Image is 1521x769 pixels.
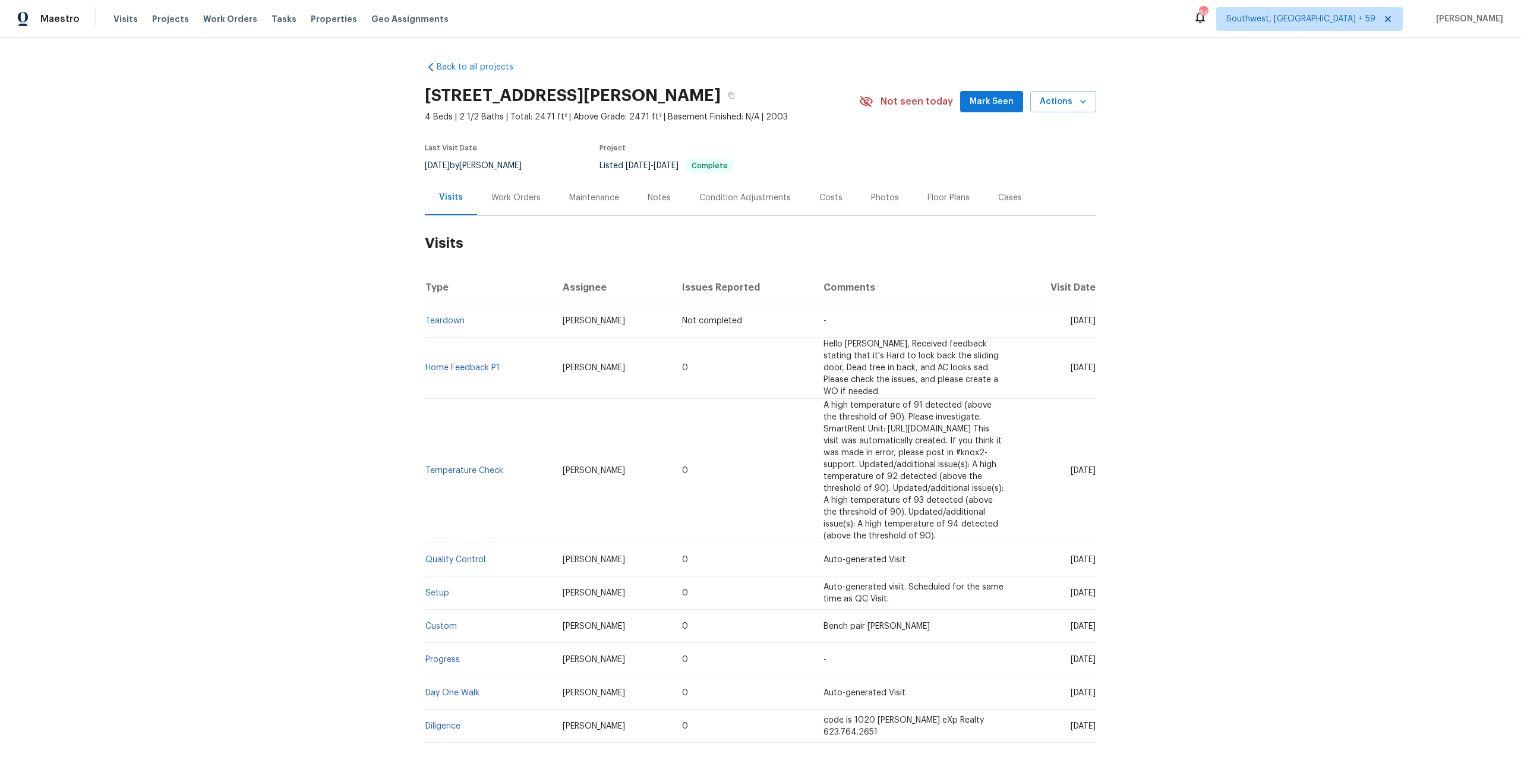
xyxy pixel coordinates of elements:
button: Mark Seen [960,91,1023,113]
h2: [STREET_ADDRESS][PERSON_NAME] [425,90,721,102]
span: [DATE] [1071,589,1096,597]
div: Notes [648,192,671,204]
span: [DATE] [654,162,679,170]
span: Work Orders [203,13,257,25]
span: [PERSON_NAME] [563,589,625,597]
span: Mark Seen [970,94,1014,109]
span: Maestro [40,13,80,25]
span: Auto-generated visit. Scheduled for the same time as QC Visit. [823,583,1004,603]
span: [DATE] [1071,722,1096,730]
span: Tasks [272,15,296,23]
span: [PERSON_NAME] [563,622,625,631]
span: Visits [113,13,138,25]
span: Listed [599,162,734,170]
span: [DATE] [1071,622,1096,631]
th: Assignee [553,271,672,304]
span: [DATE] [1071,689,1096,697]
span: [PERSON_NAME] [563,467,625,475]
div: 842 [1199,7,1207,19]
a: Temperature Check [425,467,503,475]
a: Quality Control [425,556,485,564]
span: [PERSON_NAME] [563,364,625,372]
span: 0 [682,655,688,664]
span: [DATE] [1071,317,1096,325]
span: Geo Assignments [371,13,449,25]
span: 0 [682,556,688,564]
span: 4 Beds | 2 1/2 Baths | Total: 2471 ft² | Above Grade: 2471 ft² | Basement Finished: N/A | 2003 [425,111,859,123]
span: [DATE] [425,162,450,170]
a: Back to all projects [425,61,539,73]
span: code is 1020 [PERSON_NAME] eXp Realty 623.764.2651 [823,716,984,736]
span: Auto-generated Visit [823,689,905,697]
span: [PERSON_NAME] [1431,13,1503,25]
th: Comments [814,271,1015,304]
span: [PERSON_NAME] [563,722,625,730]
span: Not completed [682,317,742,325]
span: Last Visit Date [425,144,477,152]
a: Custom [425,622,457,631]
th: Issues Reported [673,271,814,304]
span: Southwest, [GEOGRAPHIC_DATA] + 59 [1226,13,1375,25]
span: Project [599,144,626,152]
span: 0 [682,364,688,372]
span: 0 [682,467,688,475]
span: [DATE] [626,162,651,170]
div: Cases [998,192,1022,204]
span: Hello [PERSON_NAME], Received feedback stating that it's Hard to lock back the sliding door, Dead... [823,340,999,396]
h2: Visits [425,216,1096,271]
span: Projects [152,13,189,25]
span: [PERSON_NAME] [563,317,625,325]
div: by [PERSON_NAME] [425,159,536,173]
a: Setup [425,589,449,597]
span: [PERSON_NAME] [563,556,625,564]
a: Day One Walk [425,689,479,697]
th: Type [425,271,553,304]
span: Actions [1040,94,1087,109]
div: Condition Adjustments [699,192,791,204]
span: [PERSON_NAME] [563,655,625,664]
div: Work Orders [491,192,541,204]
span: [DATE] [1071,467,1096,475]
span: 0 [682,689,688,697]
button: Actions [1030,91,1096,113]
span: - [626,162,679,170]
span: 0 [682,622,688,631]
a: Home Feedback P1 [425,364,500,372]
th: Visit Date [1015,271,1096,304]
span: [DATE] [1071,556,1096,564]
span: Auto-generated Visit [823,556,905,564]
div: Photos [871,192,899,204]
div: Costs [819,192,842,204]
div: Visits [439,191,463,203]
div: Floor Plans [927,192,970,204]
span: 0 [682,722,688,730]
button: Copy Address [721,85,742,106]
span: [DATE] [1071,655,1096,664]
span: - [823,655,826,664]
span: Not seen today [881,96,953,108]
span: [PERSON_NAME] [563,689,625,697]
span: - [823,317,826,325]
a: Teardown [425,317,465,325]
a: Diligence [425,722,460,730]
span: A high temperature of 91 detected (above the threshold of 90). Please investigate. SmartRent Unit... [823,401,1004,540]
a: Progress [425,655,460,664]
span: Complete [687,162,733,169]
div: Maintenance [569,192,619,204]
span: 0 [682,589,688,597]
span: Bench pair [PERSON_NAME] [823,622,930,631]
span: [DATE] [1071,364,1096,372]
span: Properties [311,13,357,25]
